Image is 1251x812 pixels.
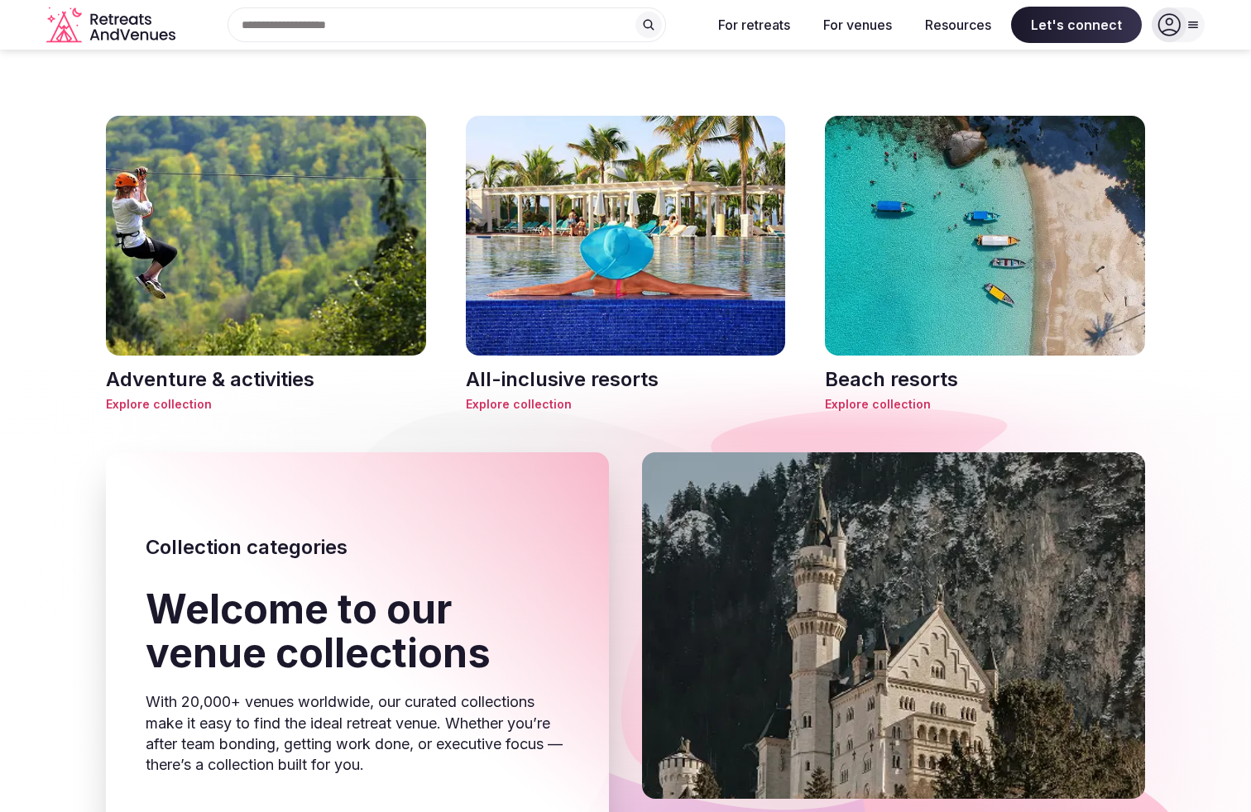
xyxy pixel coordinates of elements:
button: For venues [810,7,905,43]
span: Explore collection [825,396,1145,413]
a: Adventure & activitiesAdventure & activitiesExplore collection [106,116,426,413]
span: Explore collection [466,396,786,413]
span: Let's connect [1011,7,1142,43]
a: Visit the homepage [46,7,179,44]
img: Beach resorts [825,116,1145,356]
button: For retreats [705,7,803,43]
button: Resources [912,7,1004,43]
h2: Collection categories [146,533,569,561]
a: Beach resortsBeach resortsExplore collection [825,116,1145,413]
h3: Adventure & activities [106,365,426,394]
h3: All-inclusive resorts [466,365,786,394]
h3: Beach resorts [825,365,1145,394]
img: Adventure & activities [106,116,426,356]
p: With 20,000+ venues worldwide, our curated collections make it easy to find the ideal retreat ven... [146,691,569,775]
h1: Welcome to our venue collections [146,588,569,676]
img: All-inclusive resorts [466,116,786,356]
a: All-inclusive resortsAll-inclusive resortsExplore collection [466,116,786,413]
svg: Retreats and Venues company logo [46,7,179,44]
span: Explore collection [106,396,426,413]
